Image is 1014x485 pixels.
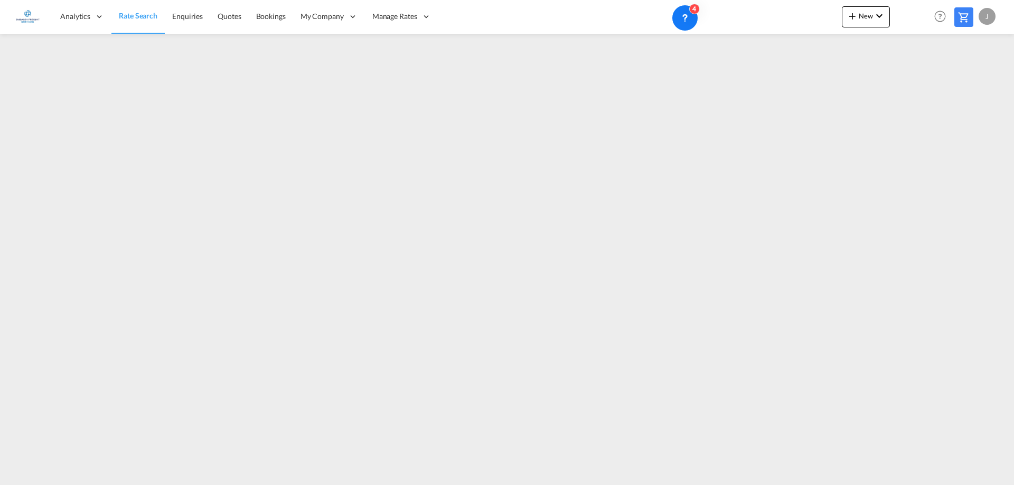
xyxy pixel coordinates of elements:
[846,12,886,20] span: New
[256,12,286,21] span: Bookings
[979,8,996,25] div: J
[846,9,859,22] md-icon: icon-plus 400-fg
[931,7,949,25] span: Help
[372,11,417,22] span: Manage Rates
[931,7,954,26] div: Help
[60,11,90,22] span: Analytics
[172,12,203,21] span: Enquiries
[842,6,890,27] button: icon-plus 400-fgNewicon-chevron-down
[218,12,241,21] span: Quotes
[16,5,40,28] img: e1326340b7c511ef854e8d6a806141ad.jpg
[119,11,157,20] span: Rate Search
[301,11,344,22] span: My Company
[873,9,886,22] md-icon: icon-chevron-down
